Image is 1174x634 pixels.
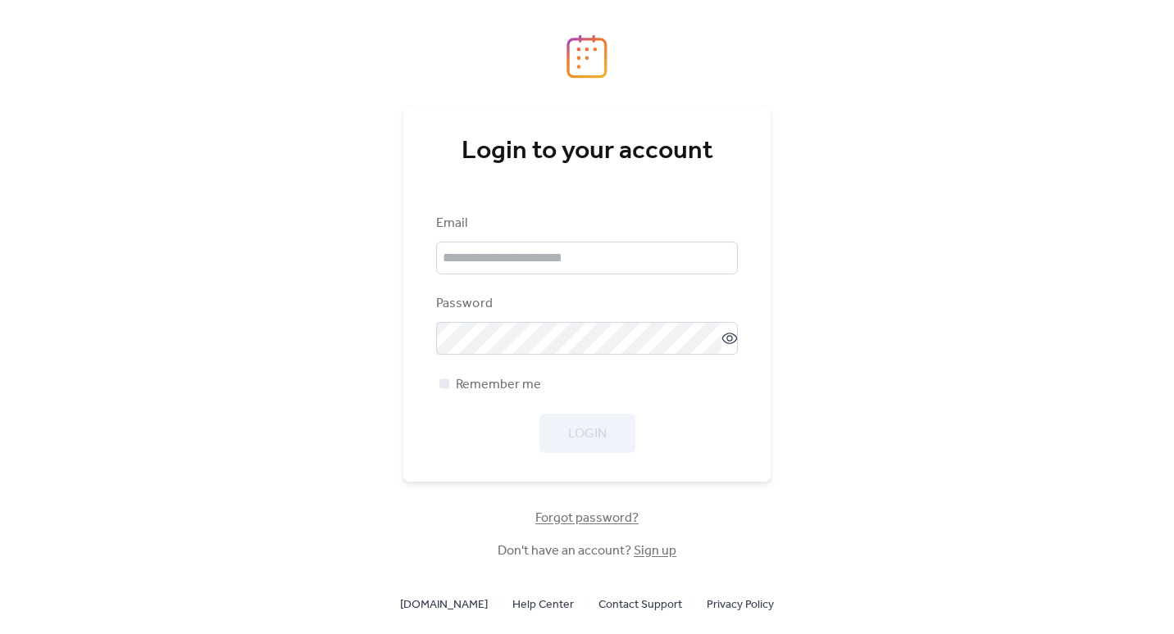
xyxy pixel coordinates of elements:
div: Password [436,294,735,314]
div: Login to your account [436,135,738,168]
a: Help Center [512,594,574,614]
span: Privacy Policy [707,596,774,615]
a: Forgot password? [535,514,639,523]
span: Help Center [512,596,574,615]
span: [DOMAIN_NAME] [400,596,488,615]
a: Sign up [634,538,676,564]
span: Don't have an account? [498,541,676,561]
span: Forgot password? [535,509,639,528]
a: Privacy Policy [707,594,774,614]
a: [DOMAIN_NAME] [400,594,488,614]
div: Email [436,214,735,233]
span: Remember me [456,375,541,395]
img: logo [567,34,607,79]
a: Contact Support [598,594,682,614]
span: Contact Support [598,596,682,615]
